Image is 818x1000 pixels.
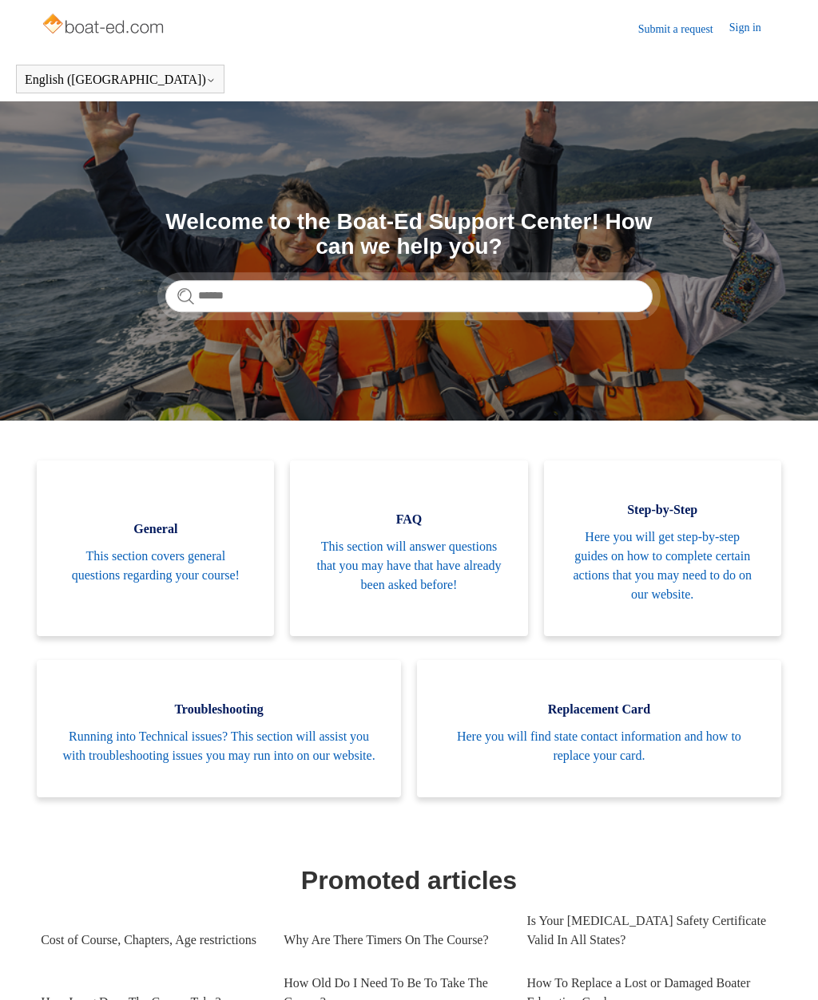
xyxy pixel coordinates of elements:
span: Here you will get step-by-step guides on how to complete certain actions that you may need to do ... [568,528,757,604]
a: Troubleshooting Running into Technical issues? This section will assist you with troubleshooting ... [37,660,401,797]
span: This section will answer questions that you may have that have already been asked before! [314,537,503,595]
a: Why Are There Timers On The Course? [284,919,502,962]
h1: Promoted articles [41,861,777,899]
a: Cost of Course, Chapters, Age restrictions [41,919,260,962]
span: This section covers general questions regarding your course! [61,547,250,585]
a: Submit a request [638,21,729,38]
span: Replacement Card [441,700,757,719]
span: Step-by-Step [568,500,757,520]
span: Running into Technical issues? This section will assist you with troubleshooting issues you may r... [61,727,377,765]
h1: Welcome to the Boat-Ed Support Center! How can we help you? [165,210,653,259]
button: English ([GEOGRAPHIC_DATA]) [25,73,216,87]
span: FAQ [314,510,503,529]
a: General This section covers general questions regarding your course! [37,460,274,636]
span: Troubleshooting [61,700,377,719]
div: Chat Support [715,947,807,988]
a: Is Your [MEDICAL_DATA] Safety Certificate Valid In All States? [526,899,769,962]
span: General [61,520,250,539]
a: FAQ This section will answer questions that you may have that have already been asked before! [290,460,527,636]
a: Replacement Card Here you will find state contact information and how to replace your card. [417,660,781,797]
a: Sign in [729,19,777,38]
input: Search [165,280,653,312]
span: Here you will find state contact information and how to replace your card. [441,727,757,765]
img: Boat-Ed Help Center home page [41,10,168,42]
a: Step-by-Step Here you will get step-by-step guides on how to complete certain actions that you ma... [544,460,781,636]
